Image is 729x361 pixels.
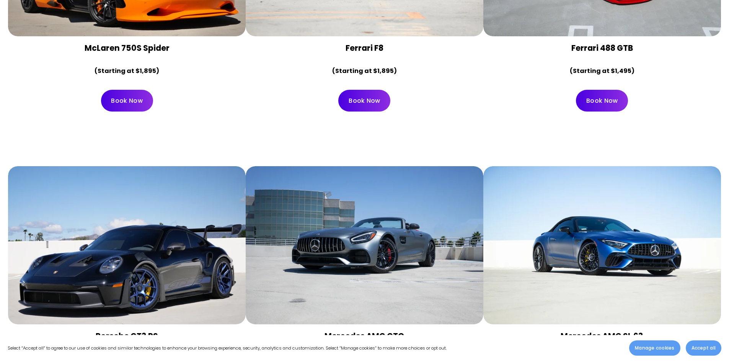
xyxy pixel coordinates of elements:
a: Book Now [576,90,628,112]
span: Accept all [691,345,716,351]
strong: (Starting at $1,895) [332,66,397,75]
strong: Porsche GT3 RS [96,330,158,342]
strong: Ferrari 488 GTB [571,42,633,53]
a: Book Now [338,90,390,112]
a: Book Now [101,90,153,112]
span: Manage cookies [635,345,674,351]
strong: (Starting at $1,495) [570,66,634,75]
button: Manage cookies [629,340,680,356]
strong: McLaren 750S Spider [85,42,170,53]
strong: (Starting at $1,895) [95,66,159,75]
button: Accept all [686,340,721,356]
strong: Ferrari F8 [346,42,383,53]
strong: Mercedes AMG SL 63 [561,330,643,342]
strong: Mercedes AMG GTC [325,330,404,342]
p: Select “Accept all” to agree to our use of cookies and similar technologies to enhance your brows... [8,344,447,352]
